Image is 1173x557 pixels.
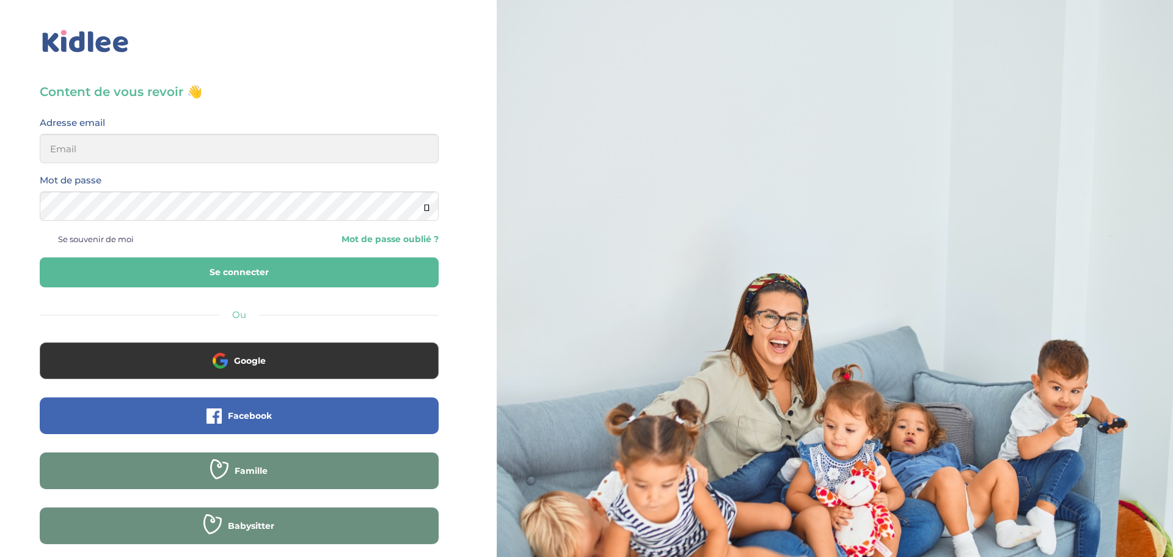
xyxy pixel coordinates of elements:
[40,452,439,489] button: Famille
[232,309,246,320] span: Ou
[206,408,222,424] img: facebook.png
[235,465,268,477] span: Famille
[234,355,266,367] span: Google
[40,528,439,540] a: Babysitter
[40,115,105,131] label: Adresse email
[228,520,274,532] span: Babysitter
[213,353,228,368] img: google.png
[40,418,439,430] a: Facebook
[40,363,439,375] a: Google
[40,507,439,544] button: Babysitter
[248,234,438,245] a: Mot de passe oublié ?
[40,397,439,434] button: Facebook
[40,342,439,379] button: Google
[228,410,272,422] span: Facebook
[40,134,439,163] input: Email
[58,231,134,247] span: Se souvenir de moi
[40,257,439,287] button: Se connecter
[40,172,101,188] label: Mot de passe
[40,83,439,100] h3: Content de vous revoir 👋
[40,473,439,485] a: Famille
[40,28,131,56] img: logo_kidlee_bleu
